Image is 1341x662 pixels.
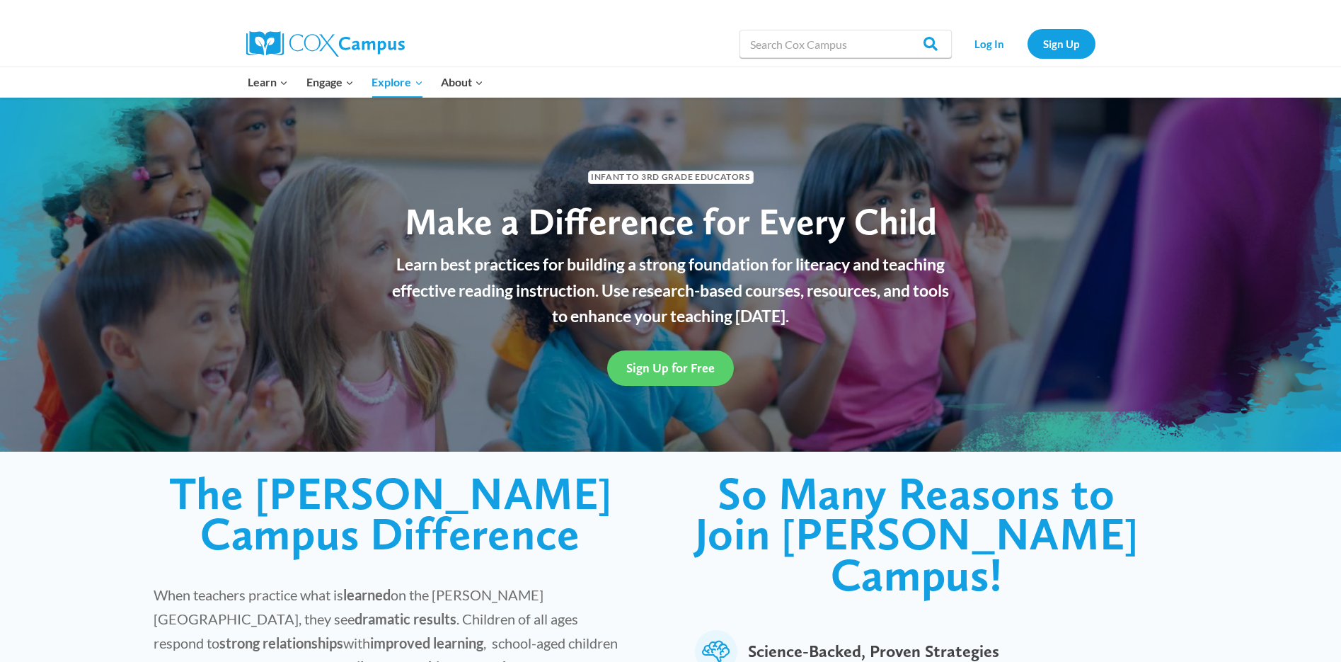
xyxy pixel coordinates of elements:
[959,29,1020,58] a: Log In
[372,73,422,91] span: Explore
[626,360,715,375] span: Sign Up for Free
[370,634,483,651] strong: improved learning
[219,634,343,651] strong: strong relationships
[959,29,1095,58] nav: Secondary Navigation
[248,73,288,91] span: Learn
[1028,29,1095,58] a: Sign Up
[246,31,405,57] img: Cox Campus
[355,610,456,627] strong: dramatic results
[169,466,612,561] span: The [PERSON_NAME] Campus Difference
[405,199,937,244] span: Make a Difference for Every Child
[441,73,483,91] span: About
[607,350,734,385] a: Sign Up for Free
[343,586,391,603] strong: learned
[306,73,354,91] span: Engage
[384,251,957,329] p: Learn best practices for building a strong foundation for literacy and teaching effective reading...
[239,67,493,97] nav: Primary Navigation
[739,30,952,58] input: Search Cox Campus
[588,171,754,184] span: Infant to 3rd Grade Educators
[695,466,1139,602] span: So Many Reasons to Join [PERSON_NAME] Campus!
